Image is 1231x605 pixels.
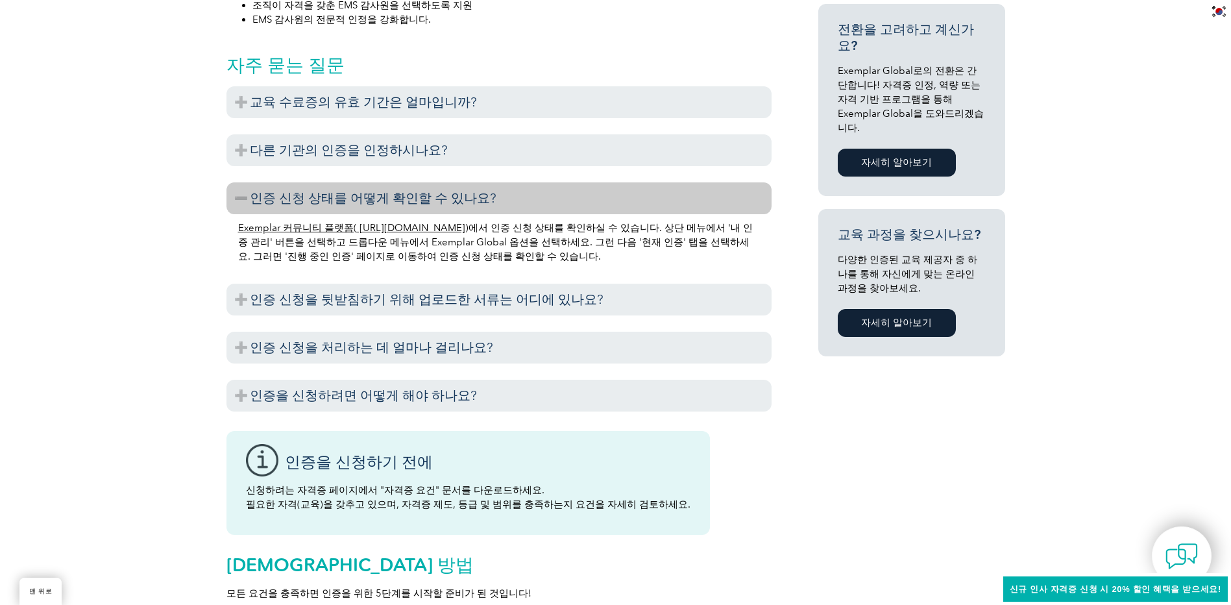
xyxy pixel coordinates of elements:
font: 전환을 고려하고 계신가요? [838,21,974,53]
font: 자세히 알아보기 [861,156,932,168]
font: )에서 인증 신청 상태를 확인하실 수 있습니다 [465,222,659,234]
font: 자세히 알아보기 [861,317,932,328]
a: Exemplar 커뮤니티 플랫폼( [URL][DOMAIN_NAME] [238,222,465,234]
font: [DEMOGRAPHIC_DATA] 방법 [226,554,474,576]
font: 맨 위로 [29,587,52,595]
font: . 상단 메뉴에서 '내 인증 관리' 버튼을 선택하고 드롭다운 메뉴에서 Exemplar Global 옵션을 선택하세요. 그런 다음 '현재 인증' 탭을 선택하세요. 그러면 '진행... [238,222,753,262]
font: 다양한 인증된 교육 제공자 중 하나를 통해 자신에게 맞는 온라인 과정을 찾아보세요. [838,254,977,294]
font: 인증 신청을 뒷받침하기 위해 업로드한 서류는 어디에 있나요? [250,291,603,307]
a: 자세히 알아보기 [838,309,956,337]
font: 인증 신청을 처리하는 데 얼마나 걸리나요? [250,340,493,355]
img: ko [1211,5,1227,18]
font: 신규 인사 자격증 신청 시 20% 할인 혜택을 받으세요! [1010,584,1221,594]
a: 맨 위로 [19,578,62,605]
font: 인증을 신청하기 전에 [285,452,433,471]
font: 자주 묻는 질문 [226,54,345,76]
font: EMS 감사원의 전문적 인정을 강화합니다. [252,14,431,25]
font: Exemplar Global로의 전환은 간단합니다! 자격증 인정, 역량 또는 자격 기반 프로그램을 통해 Exemplar Global을 도와드리겠습니다. [838,65,984,134]
font: 교육 수료증의 유효 기간은 얼마입니까? [250,94,477,110]
img: contact-chat.png [1165,540,1198,573]
font: 모든 요건을 충족하면 인증을 위한 5단계를 시작할 준비가 된 것입니다! [226,587,531,599]
a: 자세히 알아보기 [838,149,956,177]
font: 인증 신청 상태를 어떻게 확인할 수 있나요? [250,190,496,206]
font: 신청하려는 자격증 페이지에서 "자격증 요건" 문서를 다운로드하세요. [246,484,544,496]
font: 인증을 신청하려면 어떻게 해야 하나요? [250,388,477,403]
font: 다른 기관의 인증을 인정하시나요? [250,142,448,158]
font: 필요한 자격(교육)을 갖추고 있으며, 자격증 제도, 등급 및 범위를 충족하는지 요건을 자세히 검토하세요. [246,499,690,510]
font: 교육 과정을 찾으시나요? [838,227,981,242]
